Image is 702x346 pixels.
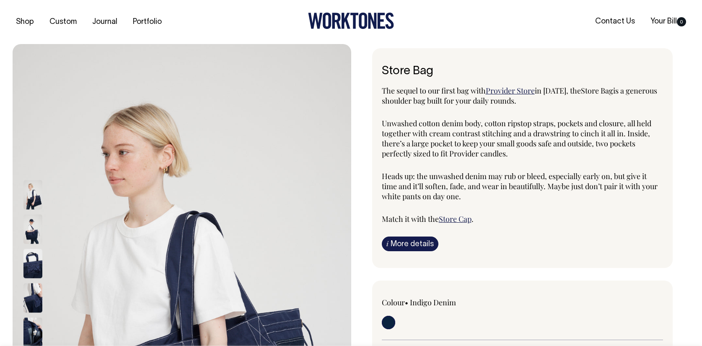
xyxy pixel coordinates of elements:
[386,239,389,248] span: i
[592,15,638,29] a: Contact Us
[13,15,37,29] a: Shop
[677,17,686,26] span: 0
[382,65,663,78] h6: Store Bag
[46,15,80,29] a: Custom
[486,86,535,96] a: Provider Store
[405,297,408,307] span: •
[23,180,42,209] img: indigo-denim
[647,15,689,29] a: Your Bill0
[382,237,438,251] a: iMore details
[130,15,165,29] a: Portfolio
[382,118,651,159] span: Unwashed cotton denim body, cotton ripstop straps, pockets and closure, all held together with cr...
[382,86,486,96] span: The sequel to our first bag with
[439,214,471,224] a: Store Cap
[410,297,456,307] label: Indigo Denim
[581,86,613,96] span: Store Bag
[535,86,581,96] span: in [DATE], the
[382,171,658,201] span: Heads up: the unwashed denim may rub or bleed, especially early on, but give it time and it’ll so...
[23,283,42,312] img: indigo-denim
[382,86,657,106] span: is a generous shoulder bag built for your daily rounds.
[382,297,495,307] div: Colour
[23,214,42,244] img: indigo-denim
[382,214,474,224] span: Match it with the .
[23,249,42,278] img: indigo-denim
[89,15,121,29] a: Journal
